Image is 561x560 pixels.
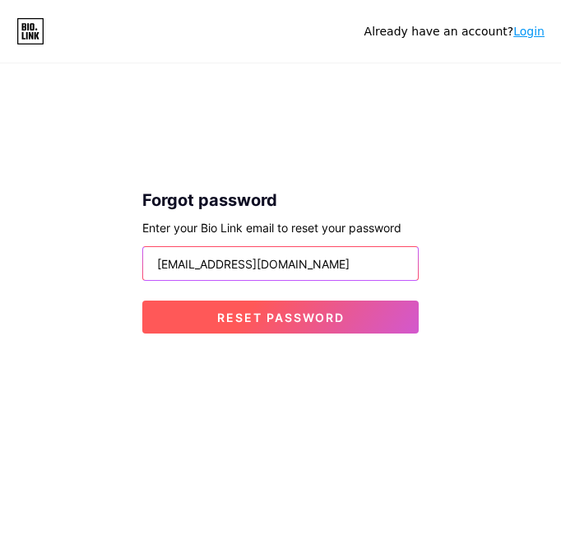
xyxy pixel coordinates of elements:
a: Login [513,25,545,38]
input: Email [143,247,418,280]
span: Reset password [217,310,345,324]
div: Enter your Bio Link email to reset your password [142,219,419,236]
button: Reset password [142,301,419,334]
div: Forgot password [142,188,419,212]
div: Already have an account? [364,23,545,40]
